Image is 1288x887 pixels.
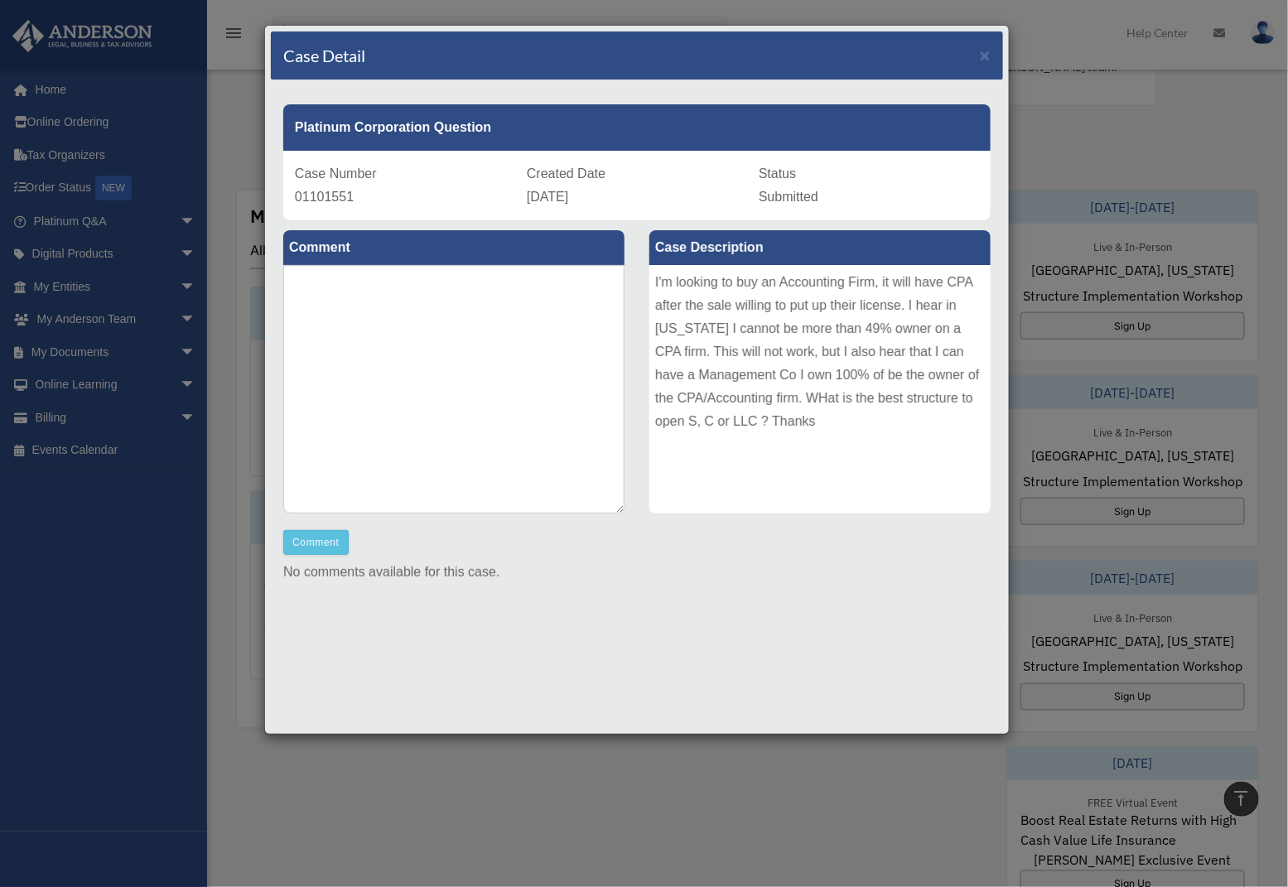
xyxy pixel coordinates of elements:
span: Submitted [759,190,818,204]
span: [DATE] [527,190,568,204]
p: No comments available for this case. [283,561,991,584]
div: Platinum Corporation Question [283,104,991,151]
span: Created Date [527,166,605,181]
div: I'm looking to buy an Accounting Firm, it will have CPA after the sale willing to put up their li... [649,265,991,513]
button: Comment [283,530,349,555]
label: Case Description [649,230,991,265]
h4: Case Detail [283,44,365,67]
span: × [980,46,991,65]
label: Comment [283,230,625,265]
span: 01101551 [295,190,354,204]
span: Status [759,166,796,181]
button: Close [980,46,991,64]
span: Case Number [295,166,377,181]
